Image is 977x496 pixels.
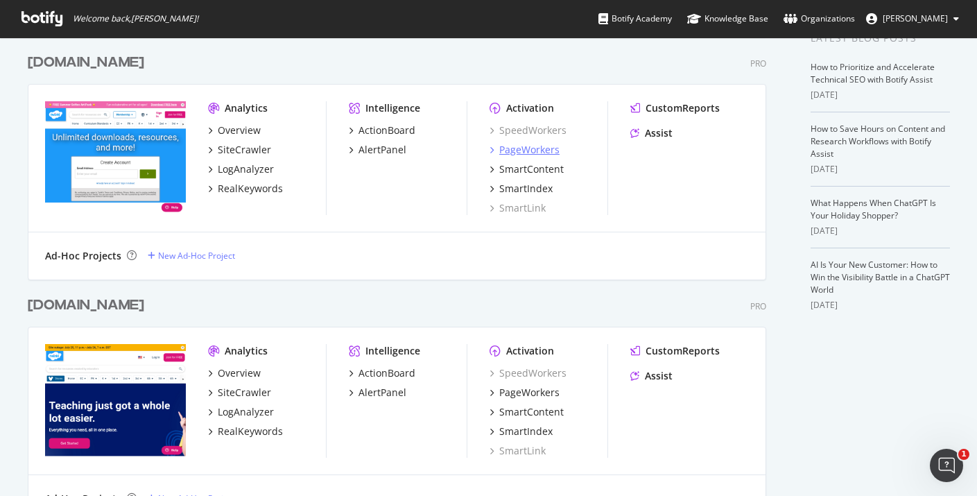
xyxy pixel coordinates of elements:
a: What Happens When ChatGPT Is Your Holiday Shopper? [811,197,936,221]
a: SmartLink [490,444,546,458]
div: New Ad-Hoc Project [158,250,235,262]
div: SmartContent [499,405,564,419]
span: Ruth Everett [883,12,948,24]
div: Ad-Hoc Projects [45,249,121,263]
a: SmartLink [490,201,546,215]
div: Activation [506,344,554,358]
a: SiteCrawler [208,386,271,400]
div: [DATE] [811,89,950,101]
div: [DOMAIN_NAME] [28,53,144,73]
a: Assist [630,369,673,383]
div: SmartIndex [499,425,553,438]
a: CustomReports [630,344,720,358]
a: Assist [630,126,673,140]
a: RealKeywords [208,182,283,196]
div: AlertPanel [358,143,406,157]
a: SmartIndex [490,182,553,196]
div: ActionBoard [358,123,415,137]
div: [DOMAIN_NAME] [28,296,144,316]
a: SmartContent [490,405,564,419]
div: Assist [645,369,673,383]
div: Overview [218,366,261,380]
div: LogAnalyzer [218,162,274,176]
div: SiteCrawler [218,386,271,400]
a: RealKeywords [208,425,283,438]
div: Pro [750,58,766,69]
div: SmartContent [499,162,564,176]
a: LogAnalyzer [208,162,274,176]
a: Overview [208,366,261,380]
a: CustomReports [630,101,720,115]
a: AI Is Your New Customer: How to Win the Visibility Battle in a ChatGPT World [811,259,950,296]
div: Intelligence [365,101,420,115]
div: Analytics [225,101,268,115]
a: [DOMAIN_NAME] [28,53,150,73]
div: Knowledge Base [687,12,768,26]
div: Pro [750,300,766,312]
a: PageWorkers [490,143,560,157]
div: LogAnalyzer [218,405,274,419]
a: AlertPanel [349,386,406,400]
a: ActionBoard [349,366,415,380]
a: How to Prioritize and Accelerate Technical SEO with Botify Assist [811,61,935,85]
img: twinkl.com [45,344,186,456]
a: SiteCrawler [208,143,271,157]
a: AlertPanel [349,143,406,157]
div: AlertPanel [358,386,406,400]
a: How to Save Hours on Content and Research Workflows with Botify Assist [811,123,945,160]
a: SmartContent [490,162,564,176]
div: [DATE] [811,225,950,237]
img: twinkl.co.uk [45,101,186,214]
div: Analytics [225,344,268,358]
a: SpeedWorkers [490,123,567,137]
a: SmartIndex [490,425,553,438]
a: [DOMAIN_NAME] [28,296,150,316]
div: PageWorkers [499,143,560,157]
div: RealKeywords [218,182,283,196]
div: CustomReports [646,344,720,358]
div: PageWorkers [499,386,560,400]
div: ActionBoard [358,366,415,380]
div: Activation [506,101,554,115]
div: SiteCrawler [218,143,271,157]
div: Assist [645,126,673,140]
button: [PERSON_NAME] [855,8,970,30]
div: SmartIndex [499,182,553,196]
a: Overview [208,123,261,137]
a: ActionBoard [349,123,415,137]
a: PageWorkers [490,386,560,400]
span: Welcome back, [PERSON_NAME] ! [73,13,198,24]
div: [DATE] [811,299,950,311]
a: SpeedWorkers [490,366,567,380]
div: CustomReports [646,101,720,115]
div: Organizations [784,12,855,26]
span: 1 [958,449,969,460]
div: RealKeywords [218,425,283,438]
div: Intelligence [365,344,420,358]
iframe: Intercom live chat [930,449,963,482]
div: Overview [218,123,261,137]
div: [DATE] [811,163,950,176]
div: Botify Academy [598,12,672,26]
a: LogAnalyzer [208,405,274,419]
a: New Ad-Hoc Project [148,250,235,262]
